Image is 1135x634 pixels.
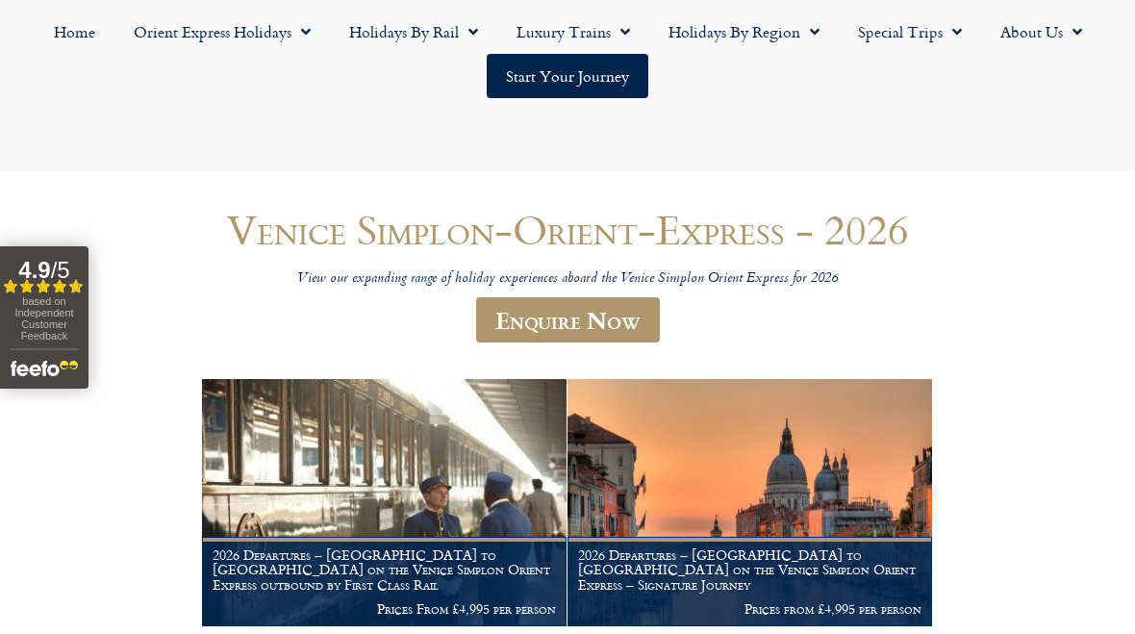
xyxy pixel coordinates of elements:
[330,10,497,54] a: Holidays by Rail
[35,10,114,54] a: Home
[649,10,839,54] a: Holidays by Region
[106,270,1029,289] p: View our expanding range of holiday experiences aboard the Venice Simplon Orient Express for 2026
[981,10,1101,54] a: About Us
[202,379,567,628] a: 2026 Departures – [GEOGRAPHIC_DATA] to [GEOGRAPHIC_DATA] on the Venice Simplon Orient Express out...
[567,379,932,627] img: Orient Express Special Venice compressed
[839,10,981,54] a: Special Trips
[476,297,660,342] a: Enquire Now
[10,10,1125,98] nav: Menu
[213,547,556,593] h1: 2026 Departures – [GEOGRAPHIC_DATA] to [GEOGRAPHIC_DATA] on the Venice Simplon Orient Express out...
[578,547,921,593] h1: 2026 Departures – [GEOGRAPHIC_DATA] to [GEOGRAPHIC_DATA] on the Venice Simplon Orient Express – S...
[578,601,921,617] p: Prices from £4,995 per person
[114,10,330,54] a: Orient Express Holidays
[567,379,933,628] a: 2026 Departures – [GEOGRAPHIC_DATA] to [GEOGRAPHIC_DATA] on the Venice Simplon Orient Express – S...
[213,601,556,617] p: Prices From £4,995 per person
[106,207,1029,252] h1: Venice Simplon-Orient-Express - 2026
[487,54,648,98] a: Start your Journey
[497,10,649,54] a: Luxury Trains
